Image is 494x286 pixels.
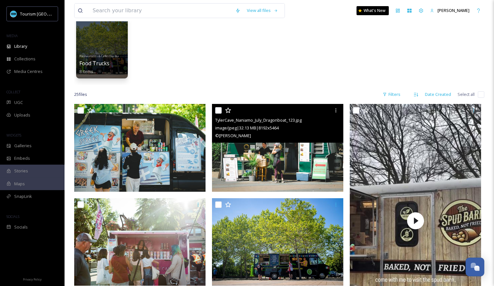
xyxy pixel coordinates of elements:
span: Embeds [14,155,30,161]
a: Restaurants & Cafes (by business)Food Trucks8 items [79,52,129,74]
img: TourNan.2-23.jpg [74,198,206,286]
span: 8 items [79,68,93,74]
input: Search your library [89,4,232,18]
span: TylerCave_Naniamo_July_Dragonboat_123.jpg [215,117,302,123]
span: © [PERSON_NAME] [215,133,251,138]
span: MEDIA [6,33,18,38]
div: Date Created [422,88,454,101]
span: COLLECT [6,89,20,94]
span: SnapLink [14,193,32,199]
a: [PERSON_NAME] [427,4,473,17]
img: TylerCave_Naniamo_July_Dragonboat_126.jpg [74,104,206,192]
span: Food Trucks [79,60,109,67]
span: Socials [14,224,28,230]
a: What's New [357,6,389,15]
span: Maps [14,181,25,187]
span: Collections [14,56,35,62]
img: tourism_nanaimo_logo.jpeg [10,11,17,17]
span: image/jpeg | 32.13 MB | 8192 x 5464 [215,125,279,131]
span: 25 file s [74,91,87,97]
span: Stories [14,168,28,174]
span: Media Centres [14,68,43,75]
span: Tourism [GEOGRAPHIC_DATA] [20,11,78,17]
span: Select all [458,91,475,97]
span: SOCIALS [6,214,19,219]
a: View all files [244,4,281,17]
span: Privacy Policy [23,277,42,281]
span: [PERSON_NAME] [438,7,469,13]
span: UGC [14,99,23,106]
span: Galleries [14,143,32,149]
div: Filters [379,88,404,101]
img: TMC03042.jpg [212,198,343,286]
a: Privacy Policy [23,275,42,283]
span: Uploads [14,112,30,118]
img: TylerCave_Naniamo_July_Dragonboat_123.jpg [212,104,343,192]
span: WIDGETS [6,133,21,138]
span: Restaurants & Cafes (by business) [79,54,129,58]
button: Open Chat [466,258,484,276]
span: Library [14,43,27,49]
